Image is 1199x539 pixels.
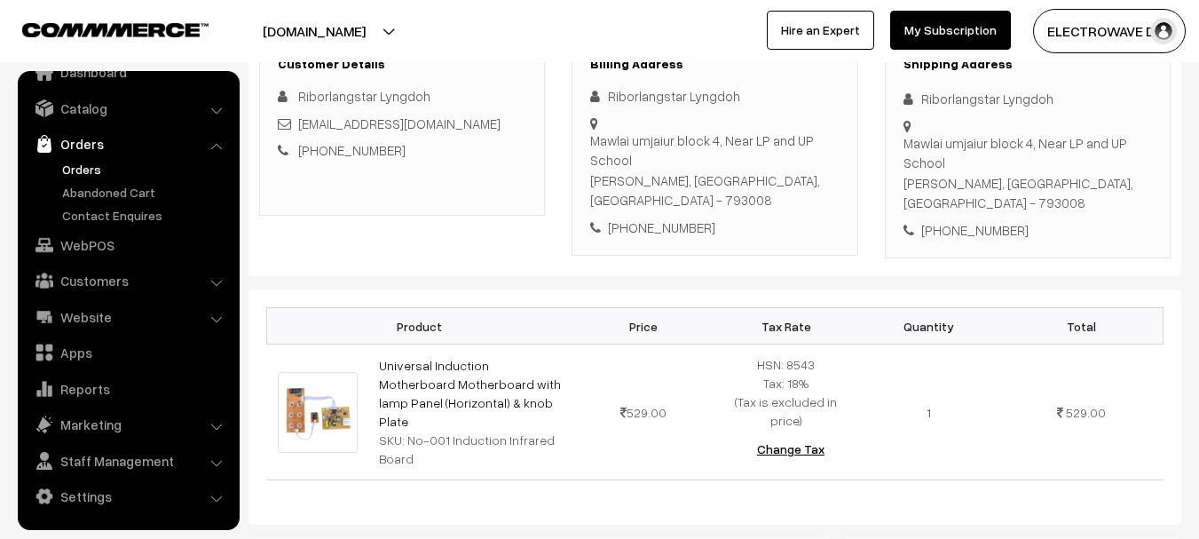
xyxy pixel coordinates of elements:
a: Settings [22,480,233,512]
h3: Customer Details [278,57,526,72]
th: Product [267,308,572,345]
th: Total [1000,308,1164,345]
img: 817dRu3Co+L._SL1500_.jpg [278,372,359,453]
th: Price [572,308,715,345]
a: Reports [22,373,233,405]
a: Marketing [22,408,233,440]
div: [PHONE_NUMBER] [590,218,839,238]
h3: Shipping Address [903,57,1152,72]
span: 1 [927,405,931,420]
a: Universal Induction Motherboard Motherboard with lamp Panel (Horizontal) & knob Plate [379,358,561,429]
img: user [1150,18,1177,44]
a: Staff Management [22,445,233,477]
div: Riborlangstar Lyngdoh [590,86,839,107]
th: Quantity [857,308,1000,345]
a: Customers [22,265,233,297]
a: My Subscription [890,11,1011,50]
a: Apps [22,337,233,369]
button: Change Tax [743,430,839,469]
button: ELECTROWAVE DE… [1033,9,1186,53]
div: SKU: No-001 Induction Infrared Board [379,431,562,468]
a: Contact Enquires [58,206,233,225]
div: Mawlai umjaiur block 4, Near LP and UP School [PERSON_NAME], [GEOGRAPHIC_DATA], [GEOGRAPHIC_DATA]... [590,131,839,210]
a: Website [22,301,233,333]
a: COMMMERCE [22,18,177,39]
h3: Billing Address [590,57,839,72]
button: [DOMAIN_NAME] [201,9,428,53]
th: Tax Rate [714,308,857,345]
img: COMMMERCE [22,23,209,36]
span: 529.00 [1066,405,1106,420]
a: [PHONE_NUMBER] [298,142,406,158]
span: 529.00 [620,405,667,420]
a: Dashboard [22,56,233,88]
a: WebPOS [22,229,233,261]
span: Riborlangstar Lyngdoh [298,88,430,104]
div: Riborlangstar Lyngdoh [903,89,1152,109]
a: Hire an Expert [767,11,874,50]
a: Orders [22,128,233,160]
div: Mawlai umjaiur block 4, Near LP and UP School [PERSON_NAME], [GEOGRAPHIC_DATA], [GEOGRAPHIC_DATA]... [903,133,1152,213]
div: [PHONE_NUMBER] [903,220,1152,241]
span: HSN: 8543 Tax: 18% (Tax is excluded in price) [735,357,837,428]
a: [EMAIL_ADDRESS][DOMAIN_NAME] [298,115,501,131]
a: Abandoned Cart [58,183,233,202]
a: Catalog [22,92,233,124]
a: Orders [58,160,233,178]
